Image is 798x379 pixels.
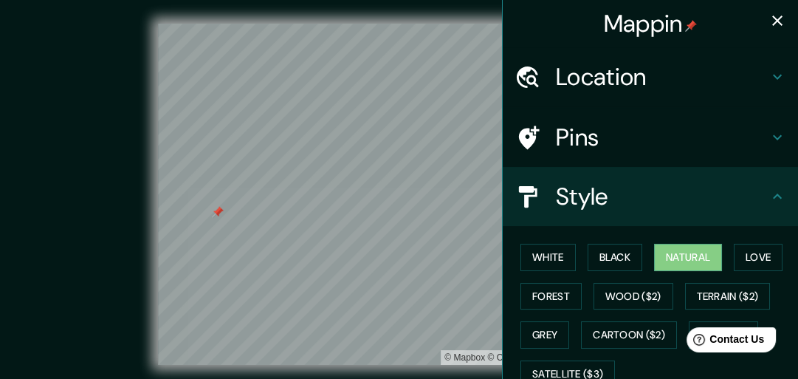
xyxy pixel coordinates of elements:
[556,123,768,152] h4: Pins
[581,321,677,349] button: Cartoon ($2)
[556,182,768,211] h4: Style
[487,352,559,363] a: OpenStreetMap
[520,244,576,271] button: White
[503,108,798,167] div: Pins
[158,24,640,365] canvas: Map
[556,62,768,92] h4: Location
[588,244,643,271] button: Black
[654,244,722,271] button: Natural
[667,321,782,363] iframe: Help widget launcher
[520,321,569,349] button: Grey
[685,20,697,32] img: pin-icon.png
[520,283,582,310] button: Forest
[685,283,771,310] button: Terrain ($2)
[604,9,698,38] h4: Mappin
[444,352,485,363] a: Mapbox
[503,47,798,106] div: Location
[594,283,673,310] button: Wood ($2)
[503,167,798,226] div: Style
[734,244,782,271] button: Love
